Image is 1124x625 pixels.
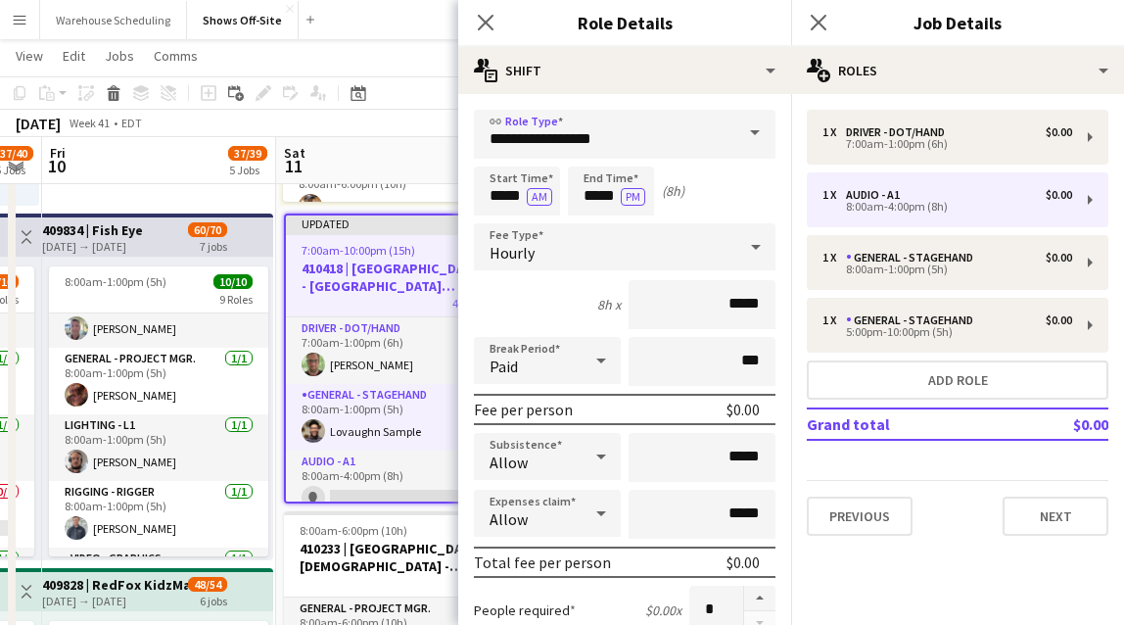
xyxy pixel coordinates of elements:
[47,155,66,177] span: 10
[228,146,267,161] span: 37/39
[55,43,93,69] a: Edit
[662,182,684,200] div: (8h)
[63,47,85,65] span: Edit
[40,1,187,39] button: Warehouse Scheduling
[229,163,266,177] div: 5 Jobs
[474,400,573,419] div: Fee per person
[1046,251,1072,264] div: $0.00
[807,409,1016,440] td: Grand total
[16,47,43,65] span: View
[846,313,981,327] div: General - Stagehand
[154,47,198,65] span: Comms
[219,292,253,307] span: 9 Roles
[822,264,1072,274] div: 8:00am-1:00pm (5h)
[846,125,953,139] div: Driver - DOT/Hand
[42,221,143,239] h3: 409834 | Fish Eye
[300,523,407,538] span: 8:00am-6:00pm (10h)
[42,576,188,594] h3: 409828 | RedFox KidzMatter 2025
[744,586,775,611] button: Increase
[97,43,142,69] a: Jobs
[490,243,535,263] span: Hourly
[807,361,1108,400] button: Add role
[458,10,791,35] h3: Role Details
[286,216,501,231] div: Updated
[791,10,1124,35] h3: Job Details
[105,47,134,65] span: Jobs
[846,251,981,264] div: General - Stagehand
[822,313,846,327] div: 1 x
[281,155,305,177] span: 11
[284,214,503,504] app-job-card: Updated7:00am-10:00pm (15h)3/4410418 | [GEOGRAPHIC_DATA] - [GEOGRAPHIC_DATA] Porchfest4 RolesDriv...
[791,47,1124,94] div: Roles
[1003,497,1108,536] button: Next
[490,453,528,472] span: Allow
[286,451,501,517] app-card-role: Audio - A10/18:00am-4:00pm (8h)
[1016,409,1108,440] td: $0.00
[474,601,576,619] label: People required
[807,497,913,536] button: Previous
[42,239,143,254] div: [DATE] → [DATE]
[146,43,206,69] a: Comms
[822,251,846,264] div: 1 x
[49,481,268,548] app-card-role: Rigging - Rigger1/18:00am-1:00pm (5h)[PERSON_NAME]
[49,266,268,556] app-job-card: 8:00am-1:00pm (5h)10/109 RolesGeneral - Breakout Lead2/28:00am-1:00pm (5h)[PERSON_NAME][PERSON_NA...
[726,553,760,572] div: $0.00
[8,43,51,69] a: View
[490,509,528,529] span: Allow
[458,47,791,94] div: Shift
[65,116,114,130] span: Week 41
[1046,125,1072,139] div: $0.00
[50,144,66,162] span: Fri
[49,348,268,414] app-card-role: General - Project Mgr.1/18:00am-1:00pm (5h)[PERSON_NAME]
[846,188,908,202] div: Audio - A1
[822,188,846,202] div: 1 x
[1046,188,1072,202] div: $0.00
[200,592,227,608] div: 6 jobs
[213,274,253,289] span: 10/10
[121,116,142,130] div: EDT
[286,260,501,295] h3: 410418 | [GEOGRAPHIC_DATA] - [GEOGRAPHIC_DATA] Porchfest
[188,577,227,592] span: 48/54
[283,159,502,225] app-card-role: General - Production Mgr.1/18:00am-6:00pm (10h)[PERSON_NAME]
[49,548,268,614] app-card-role: Video - Graphics1/1
[286,384,501,451] app-card-role: General - Stagehand1/18:00am-1:00pm (5h)Lovaughn Sample
[16,114,61,133] div: [DATE]
[490,357,518,376] span: Paid
[42,594,188,608] div: [DATE] → [DATE]
[200,237,227,254] div: 7 jobs
[621,188,645,206] button: PM
[474,553,611,572] div: Total fee per person
[645,601,681,619] div: $0.00 x
[822,327,1072,337] div: 5:00pm-10:00pm (5h)
[188,222,227,237] span: 60/70
[597,296,621,313] div: 8h x
[65,274,166,289] span: 8:00am-1:00pm (5h)
[286,317,501,384] app-card-role: Driver - DOT/Hand1/17:00am-1:00pm (6h)[PERSON_NAME]
[822,139,1072,149] div: 7:00am-1:00pm (6h)
[726,400,760,419] div: $0.00
[1046,313,1072,327] div: $0.00
[49,414,268,481] app-card-role: Lighting - L11/18:00am-1:00pm (5h)[PERSON_NAME]
[187,1,299,39] button: Shows Off-Site
[822,125,846,139] div: 1 x
[284,540,503,575] h3: 410233 | [GEOGRAPHIC_DATA][DEMOGRAPHIC_DATA] - Frequency Camp FFA 2025
[527,188,552,206] button: AM
[822,202,1072,212] div: 8:00am-4:00pm (8h)
[302,243,415,258] span: 7:00am-10:00pm (15h)
[284,144,305,162] span: Sat
[452,296,486,311] span: 4 Roles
